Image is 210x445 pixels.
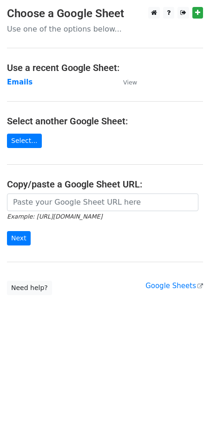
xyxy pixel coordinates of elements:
input: Paste your Google Sheet URL here [7,193,198,211]
h4: Use a recent Google Sheet: [7,62,203,73]
h4: Copy/paste a Google Sheet URL: [7,179,203,190]
a: Need help? [7,281,52,295]
small: View [123,79,137,86]
a: Emails [7,78,33,86]
small: Example: [URL][DOMAIN_NAME] [7,213,102,220]
p: Use one of the options below... [7,24,203,34]
input: Next [7,231,31,245]
a: View [114,78,137,86]
a: Google Sheets [145,282,203,290]
a: Select... [7,134,42,148]
h4: Select another Google Sheet: [7,116,203,127]
h3: Choose a Google Sheet [7,7,203,20]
